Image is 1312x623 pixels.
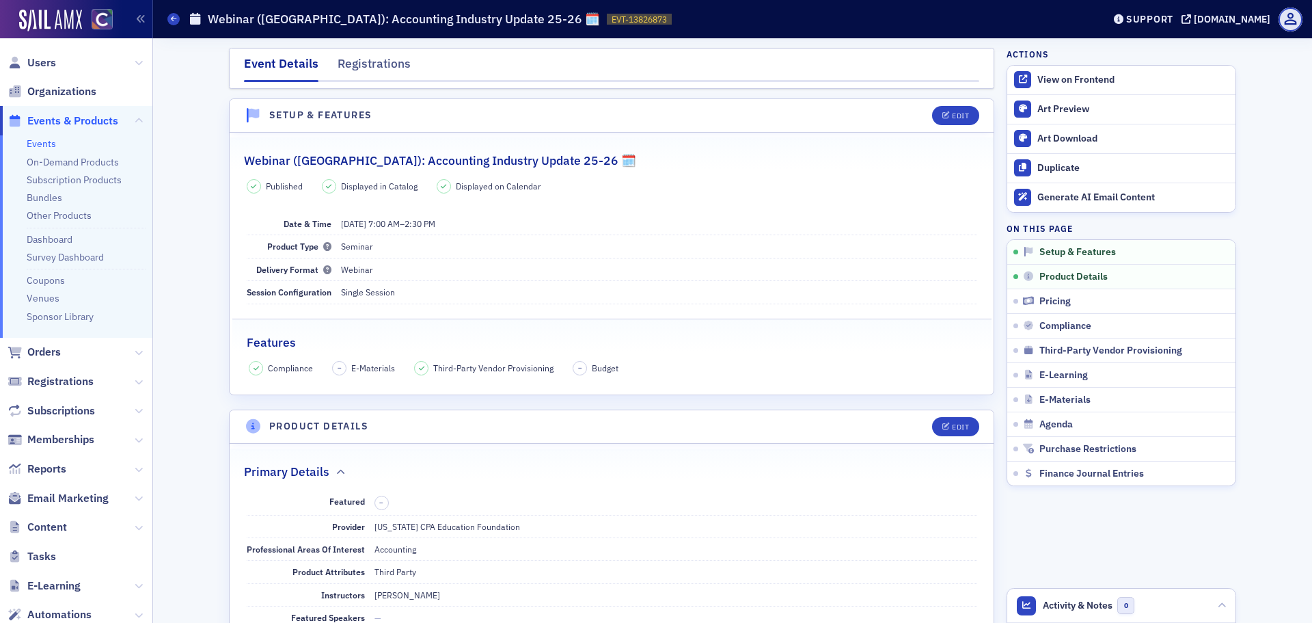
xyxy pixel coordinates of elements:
span: Events & Products [27,114,118,129]
div: Generate AI Email Content [1037,191,1229,204]
span: E-Materials [1039,394,1091,406]
a: Content [8,520,67,535]
span: Finance Journal Entries [1039,468,1144,480]
a: Email Marketing [8,491,109,506]
a: Subscriptions [8,403,95,419]
button: Duplicate [1007,153,1235,183]
img: SailAMX [92,9,113,30]
h2: Webinar ([GEOGRAPHIC_DATA]): Accounting Industry Update 25-26 🗓 [244,152,636,170]
a: Tasks [8,549,56,564]
span: Seminar [341,241,373,252]
span: Email Marketing [27,491,109,506]
button: [DOMAIN_NAME] [1181,14,1275,24]
time: 7:00 AM [368,218,400,229]
div: Event Details [244,55,318,82]
span: Subscriptions [27,403,95,419]
span: Activity & Notes [1043,598,1112,613]
a: Dashboard [27,233,72,246]
span: Tasks [27,549,56,564]
a: Art Preview [1007,95,1235,124]
a: Venues [27,292,59,304]
span: Displayed on Calendar [456,180,541,192]
span: 0 [1117,597,1134,614]
img: SailAMX [19,10,82,31]
button: Generate AI Email Content [1007,183,1235,212]
h1: Webinar ([GEOGRAPHIC_DATA]): Accounting Industry Update 25-26 🗓 [208,11,600,27]
div: [PERSON_NAME] [374,589,440,601]
h2: Primary Details [244,463,329,481]
span: – [341,218,435,229]
span: Content [27,520,67,535]
span: Users [27,55,56,70]
span: Setup & Features [1039,246,1116,259]
a: Automations [8,607,92,622]
span: Instructors [321,589,365,600]
div: Duplicate [1037,162,1229,174]
div: Edit [952,112,969,120]
a: View Homepage [82,9,113,32]
button: Edit [932,417,979,436]
span: Automations [27,607,92,622]
span: Displayed in Catalog [341,180,418,192]
a: Survey Dashboard [27,251,104,263]
button: Edit [932,106,979,125]
a: Users [8,55,56,70]
a: On-Demand Products [27,156,119,168]
span: EVT-13826873 [612,14,667,25]
span: Memberships [27,432,94,447]
span: Purchase Restrictions [1039,443,1136,455]
h4: Setup & Features [269,108,372,122]
span: Product Details [1039,271,1108,283]
div: [DOMAIN_NAME] [1194,13,1270,25]
span: Compliance [268,362,313,374]
span: Product Type [267,241,331,252]
span: Pricing [1039,295,1071,308]
a: E-Learning [8,579,81,594]
span: Webinar [341,264,373,275]
span: [DATE] [341,218,366,229]
a: Bundles [27,191,62,204]
h4: On this page [1007,222,1236,235]
span: Product Attributes [292,566,365,577]
a: Memberships [8,432,94,447]
a: Reports [8,462,66,477]
span: Featured Speakers [291,612,365,623]
a: Registrations [8,374,94,389]
span: Reports [27,462,66,477]
span: E-Learning [1039,369,1088,382]
span: – [338,363,342,373]
a: Subscription Products [27,174,122,186]
span: E-Learning [27,579,81,594]
div: Support [1126,13,1173,25]
a: Events & Products [8,114,118,129]
span: – [379,498,383,507]
h4: Product Details [269,419,368,434]
span: Provider [332,521,365,532]
a: Art Download [1007,124,1235,153]
div: Edit [952,423,969,431]
span: Delivery Format [256,264,331,275]
h4: Actions [1007,48,1049,60]
div: View on Frontend [1037,74,1229,86]
a: Coupons [27,274,65,287]
div: Art Preview [1037,103,1229,116]
span: [US_STATE] CPA Education Foundation [374,521,520,532]
span: Date & Time [284,218,331,229]
a: Organizations [8,84,96,99]
span: Orders [27,345,61,360]
span: — [374,612,381,623]
h2: Features [247,334,296,352]
span: Registrations [27,374,94,389]
span: Profile [1279,8,1302,31]
span: E-Materials [351,362,395,374]
div: Registrations [338,55,411,80]
a: View on Frontend [1007,66,1235,94]
span: Compliance [1039,320,1091,332]
span: Third-Party Vendor Provisioning [433,362,553,374]
time: 2:30 PM [405,218,435,229]
a: Other Products [27,209,92,222]
span: Featured [329,496,365,507]
span: Budget [592,362,618,374]
div: Art Download [1037,133,1229,145]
